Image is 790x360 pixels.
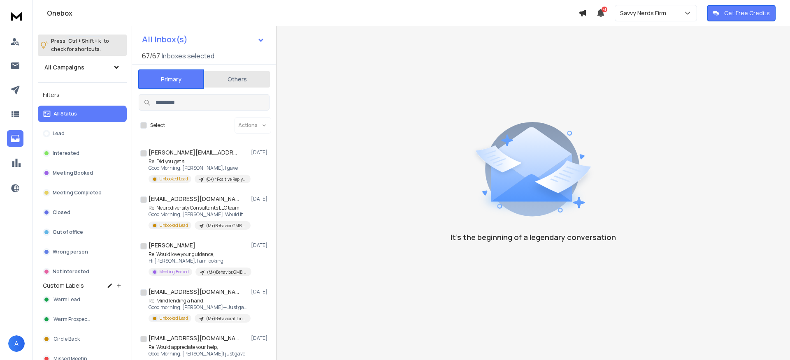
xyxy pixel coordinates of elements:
h1: [EMAIL_ADDRESS][DOMAIN_NAME] [149,288,239,296]
p: [DATE] [251,196,270,202]
span: Warm Prospects [53,316,91,323]
p: (M+)Behavioral.Linkedin.Q32025 [206,316,246,322]
button: All Campaigns [38,59,127,76]
span: 67 / 67 [142,51,160,61]
p: Wrong person [53,249,88,255]
p: Good morning, [PERSON_NAME]— Just gave [149,304,247,311]
p: (M+)Behavior.GMB.Q32025 [206,223,246,229]
button: Meeting Completed [38,185,127,201]
h1: [EMAIL_ADDRESS][DOMAIN_NAME] [149,195,239,203]
span: Circle Back [53,336,80,342]
button: Wrong person [38,244,127,260]
button: Warm Lead [38,291,127,308]
p: Good Morning, [PERSON_NAME], I gave [149,165,247,171]
p: Hi [PERSON_NAME], I am looking [149,258,247,264]
button: A [8,335,25,352]
button: All Inbox(s) [135,31,271,48]
p: Get Free Credits [724,9,770,17]
p: Re: Would love your guidance, [149,251,247,258]
h1: [PERSON_NAME][EMAIL_ADDRESS][DOMAIN_NAME] [149,148,239,157]
h3: Filters [38,89,127,101]
h1: All Inbox(s) [142,35,188,44]
p: Re: Would appreciate your help, [149,344,247,351]
img: logo [8,8,25,23]
p: Out of office [53,229,83,235]
button: Not Interested [38,263,127,280]
button: Interested [38,145,127,162]
p: Closed [53,209,70,216]
p: (M+)Behavior.GMB.Q32025 [207,269,246,275]
h1: [EMAIL_ADDRESS][DOMAIN_NAME] [149,334,239,342]
button: Others [204,70,270,88]
p: Unbooked Lead [159,176,188,182]
button: Meeting Booked [38,165,127,181]
h3: Custom Labels [43,282,84,290]
button: All Status [38,106,127,122]
p: It’s the beginning of a legendary conversation [451,231,616,243]
p: Not Interested [53,268,89,275]
p: [DATE] [251,242,270,249]
p: Re: Did you get a [149,158,247,165]
span: Warm Lead [53,296,80,303]
p: Lead [53,130,65,137]
span: Ctrl + Shift + k [67,36,102,46]
button: Closed [38,204,127,221]
p: [DATE] [251,335,270,342]
span: 41 [602,7,607,12]
p: Re: Neurodiversity Consultants LLC team, [149,205,247,211]
h1: All Campaigns [44,63,84,72]
p: [DATE] [251,288,270,295]
h1: [PERSON_NAME] [149,241,195,249]
p: Meeting Booked [53,170,93,176]
p: Good Morning, [PERSON_NAME]! just gave [149,351,247,357]
h3: Inboxes selected [162,51,214,61]
p: (O+) *Positive Reply* Prospects- Unbooked Call [206,176,246,182]
p: Good Morning, [PERSON_NAME]. Would it [149,211,247,218]
p: Press to check for shortcuts. [51,37,109,53]
button: Out of office [38,224,127,240]
p: All Status [53,111,77,117]
label: Select [150,122,165,129]
button: Get Free Credits [707,5,776,21]
button: Lead [38,125,127,142]
p: [DATE] [251,149,270,156]
button: Circle Back [38,331,127,347]
button: Primary [138,69,204,89]
h1: Onebox [47,8,579,18]
p: Re: Mind lending a hand, [149,298,247,304]
p: Meeting Completed [53,189,102,196]
p: Unbooked Lead [159,222,188,228]
p: Unbooked Lead [159,315,188,321]
p: Meeting Booked [159,269,189,275]
p: Interested [53,150,79,157]
button: Warm Prospects [38,311,127,328]
p: Savvy Nerds Firm [620,9,669,17]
